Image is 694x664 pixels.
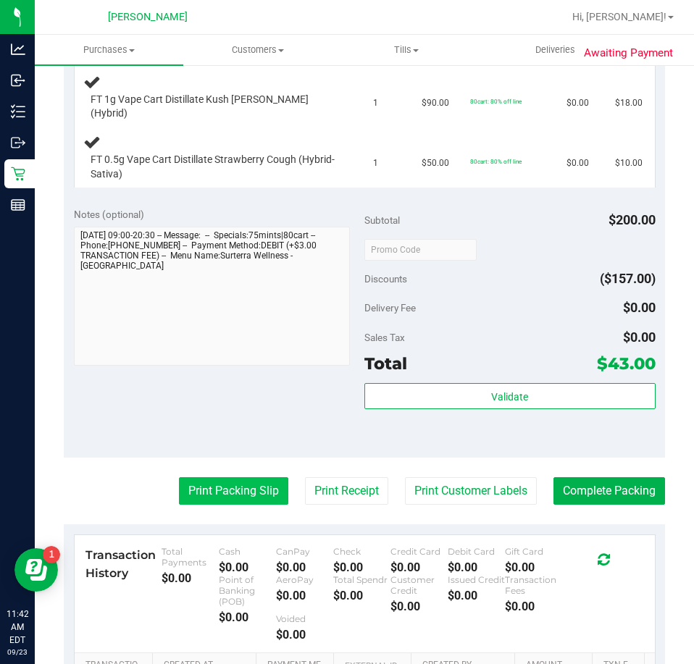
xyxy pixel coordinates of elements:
[14,548,58,592] iframe: Resource center
[333,574,390,585] div: Total Spendr
[11,167,25,181] inline-svg: Retail
[91,153,336,180] span: FT 0.5g Vape Cart Distillate Strawberry Cough (Hybrid-Sativa)
[305,477,388,505] button: Print Receipt
[491,391,528,403] span: Validate
[364,383,656,409] button: Validate
[364,266,407,292] span: Discounts
[219,560,276,574] div: $0.00
[333,560,390,574] div: $0.00
[553,477,665,505] button: Complete Packing
[219,610,276,624] div: $0.00
[364,353,407,374] span: Total
[276,546,333,557] div: CanPay
[276,560,333,574] div: $0.00
[567,96,589,110] span: $0.00
[373,96,378,110] span: 1
[615,156,643,170] span: $10.00
[470,98,522,105] span: 80cart: 80% off line
[276,613,333,624] div: Voided
[470,158,522,165] span: 80cart: 80% off line
[567,156,589,170] span: $0.00
[422,156,449,170] span: $50.00
[219,546,276,557] div: Cash
[7,647,28,657] p: 09/23
[183,35,332,65] a: Customers
[364,214,400,226] span: Subtotal
[623,329,656,345] span: $0.00
[422,96,449,110] span: $90.00
[35,35,183,65] a: Purchases
[390,546,448,557] div: Credit Card
[505,546,562,557] div: Gift Card
[333,43,480,56] span: Tills
[364,302,416,314] span: Delivery Fee
[74,209,144,220] span: Notes (optional)
[390,560,448,574] div: $0.00
[11,42,25,56] inline-svg: Analytics
[43,546,60,563] iframe: Resource center unread badge
[572,11,666,22] span: Hi, [PERSON_NAME]!
[162,571,219,585] div: $0.00
[179,477,288,505] button: Print Packing Slip
[597,353,656,374] span: $43.00
[448,574,505,585] div: Issued Credit
[364,332,405,343] span: Sales Tax
[35,43,183,56] span: Purchases
[623,300,656,315] span: $0.00
[448,546,505,557] div: Debit Card
[505,574,562,596] div: Transaction Fees
[276,628,333,642] div: $0.00
[405,477,537,505] button: Print Customer Labels
[390,574,448,596] div: Customer Credit
[11,104,25,119] inline-svg: Inventory
[162,546,219,568] div: Total Payments
[448,560,505,574] div: $0.00
[11,135,25,150] inline-svg: Outbound
[600,271,656,286] span: ($157.00)
[7,608,28,647] p: 11:42 AM EDT
[505,560,562,574] div: $0.00
[390,600,448,613] div: $0.00
[276,574,333,585] div: AeroPay
[505,600,562,613] div: $0.00
[333,546,390,557] div: Check
[333,589,390,602] div: $0.00
[364,239,477,261] input: Promo Code
[332,35,480,65] a: Tills
[516,43,595,56] span: Deliveries
[108,11,188,23] span: [PERSON_NAME]
[184,43,331,56] span: Customers
[481,35,630,65] a: Deliveries
[609,212,656,227] span: $200.00
[11,198,25,212] inline-svg: Reports
[11,73,25,88] inline-svg: Inbound
[584,45,673,62] span: Awaiting Payment
[219,574,276,607] div: Point of Banking (POB)
[373,156,378,170] span: 1
[91,93,336,120] span: FT 1g Vape Cart Distillate Kush [PERSON_NAME] (Hybrid)
[615,96,643,110] span: $18.00
[448,589,505,602] div: $0.00
[276,589,333,602] div: $0.00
